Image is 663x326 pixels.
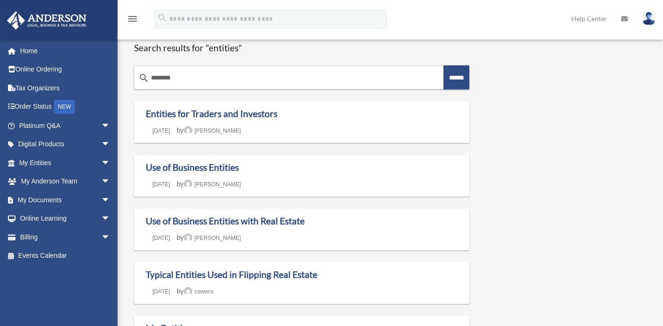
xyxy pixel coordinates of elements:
[134,42,469,54] h1: Search results for "entities"
[7,191,125,209] a: My Documentsarrow_drop_down
[101,116,120,135] span: arrow_drop_down
[7,172,125,191] a: My Anderson Teamarrow_drop_down
[101,135,120,154] span: arrow_drop_down
[127,13,138,24] i: menu
[177,180,241,188] span: by
[7,209,125,228] a: Online Learningarrow_drop_down
[7,97,125,117] a: Order StatusNEW
[7,246,125,265] a: Events Calendar
[7,116,125,135] a: Platinum Q&Aarrow_drop_down
[101,172,120,191] span: arrow_drop_down
[146,181,177,188] a: [DATE]
[642,12,656,25] img: User Pic
[184,181,241,188] a: [PERSON_NAME]
[138,72,150,84] i: search
[101,209,120,229] span: arrow_drop_down
[7,60,125,79] a: Online Ordering
[127,16,138,24] a: menu
[177,127,241,134] span: by
[146,269,317,280] a: Typical Entities Used in Flipping Real Estate
[146,127,177,134] a: [DATE]
[101,228,120,247] span: arrow_drop_down
[101,191,120,210] span: arrow_drop_down
[184,127,241,134] a: [PERSON_NAME]
[146,235,177,241] a: [DATE]
[7,79,125,97] a: Tax Organizers
[157,13,167,23] i: search
[146,215,305,226] a: Use of Business Entities with Real Estate
[184,235,241,241] a: [PERSON_NAME]
[177,234,241,241] span: by
[7,135,125,154] a: Digital Productsarrow_drop_down
[7,228,125,246] a: Billingarrow_drop_down
[7,153,125,172] a: My Entitiesarrow_drop_down
[7,41,120,60] a: Home
[184,288,214,295] a: cowens
[146,108,277,119] a: Entities for Traders and Investors
[146,288,177,295] a: [DATE]
[4,11,89,30] img: Anderson Advisors Platinum Portal
[54,100,75,114] div: NEW
[177,287,213,295] span: by
[146,162,239,173] a: Use of Business Entities
[101,153,120,173] span: arrow_drop_down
